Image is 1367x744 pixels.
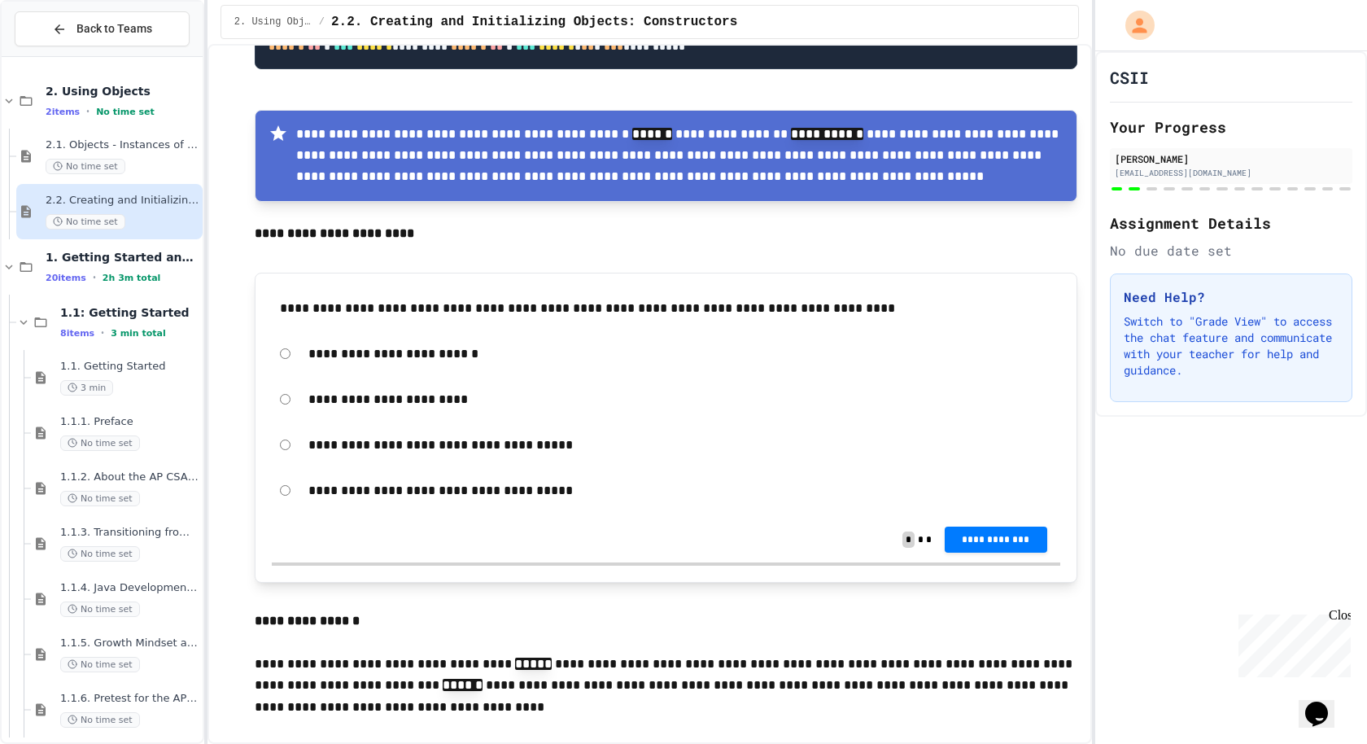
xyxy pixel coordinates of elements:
[46,214,125,230] span: No time set
[1110,116,1352,138] h2: Your Progress
[60,380,113,396] span: 3 min
[60,637,199,650] span: 1.1.5. Growth Mindset and Pair Programming
[1110,212,1352,234] h2: Assignment Details
[60,360,199,374] span: 1.1. Getting Started
[96,107,155,117] span: No time set
[60,657,140,672] span: No time set
[60,415,199,429] span: 1.1.1. Preface
[7,7,112,103] div: Chat with us now!Close
[60,602,140,617] span: No time set
[60,546,140,562] span: No time set
[93,271,96,284] span: •
[111,328,166,339] span: 3 min total
[60,526,199,540] span: 1.1.3. Transitioning from AP CSP to AP CSA
[60,328,94,339] span: 8 items
[46,84,199,98] span: 2. Using Objects
[1110,66,1149,89] h1: CSII
[46,194,199,208] span: 2.2. Creating and Initializing Objects: Constructors
[1108,7,1159,44] div: My Account
[46,159,125,174] span: No time set
[1110,241,1352,260] div: No due date set
[234,15,312,28] span: 2. Using Objects
[76,20,152,37] span: Back to Teams
[60,581,199,595] span: 1.1.4. Java Development Environments
[86,105,90,118] span: •
[46,273,86,283] span: 20 items
[60,470,199,484] span: 1.1.2. About the AP CSA Exam
[1299,679,1351,728] iframe: chat widget
[1115,167,1347,179] div: [EMAIL_ADDRESS][DOMAIN_NAME]
[15,11,190,46] button: Back to Teams
[46,250,199,265] span: 1. Getting Started and Primitive Types
[1124,287,1339,307] h3: Need Help?
[60,712,140,728] span: No time set
[1124,313,1339,379] p: Switch to "Grade View" to access the chat feature and communicate with your teacher for help and ...
[331,12,737,32] span: 2.2. Creating and Initializing Objects: Constructors
[319,15,325,28] span: /
[60,491,140,506] span: No time set
[46,107,80,117] span: 2 items
[46,138,199,152] span: 2.1. Objects - Instances of Classes
[60,692,199,706] span: 1.1.6. Pretest for the AP CSA Exam
[1232,608,1351,677] iframe: chat widget
[60,305,199,320] span: 1.1: Getting Started
[60,435,140,451] span: No time set
[101,326,104,339] span: •
[103,273,161,283] span: 2h 3m total
[1115,151,1347,166] div: [PERSON_NAME]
